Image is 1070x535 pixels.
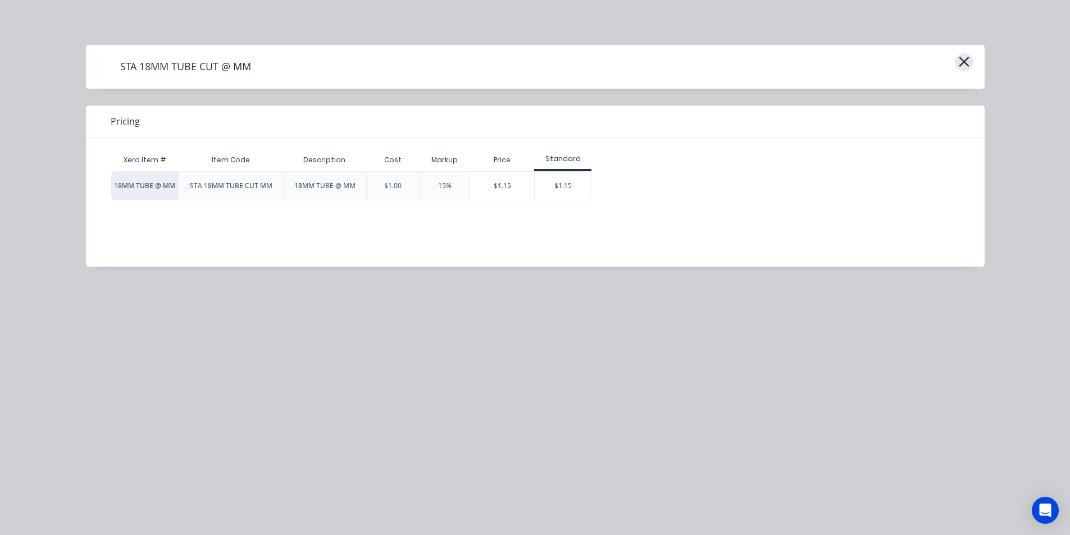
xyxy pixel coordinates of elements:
[203,146,259,174] div: Item Code
[190,181,272,191] div: STA 18MM TUBE CUT MM
[470,172,534,200] div: $1.15
[438,181,452,191] div: 15%
[294,181,356,191] div: 18MM TUBE @ MM
[366,149,420,171] div: Cost
[294,146,354,174] div: Description
[1032,497,1059,524] div: Open Intercom Messenger
[103,56,268,77] h4: STA 18MM TUBE CUT @ MM
[384,181,402,191] div: $1.00
[535,172,591,200] div: $1.15
[534,154,591,164] div: Standard
[111,171,179,200] div: 18MM TUBE @ MM
[111,149,179,171] div: Xero Item #
[420,149,470,171] div: Markup
[470,149,534,171] div: Price
[111,115,140,128] span: Pricing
